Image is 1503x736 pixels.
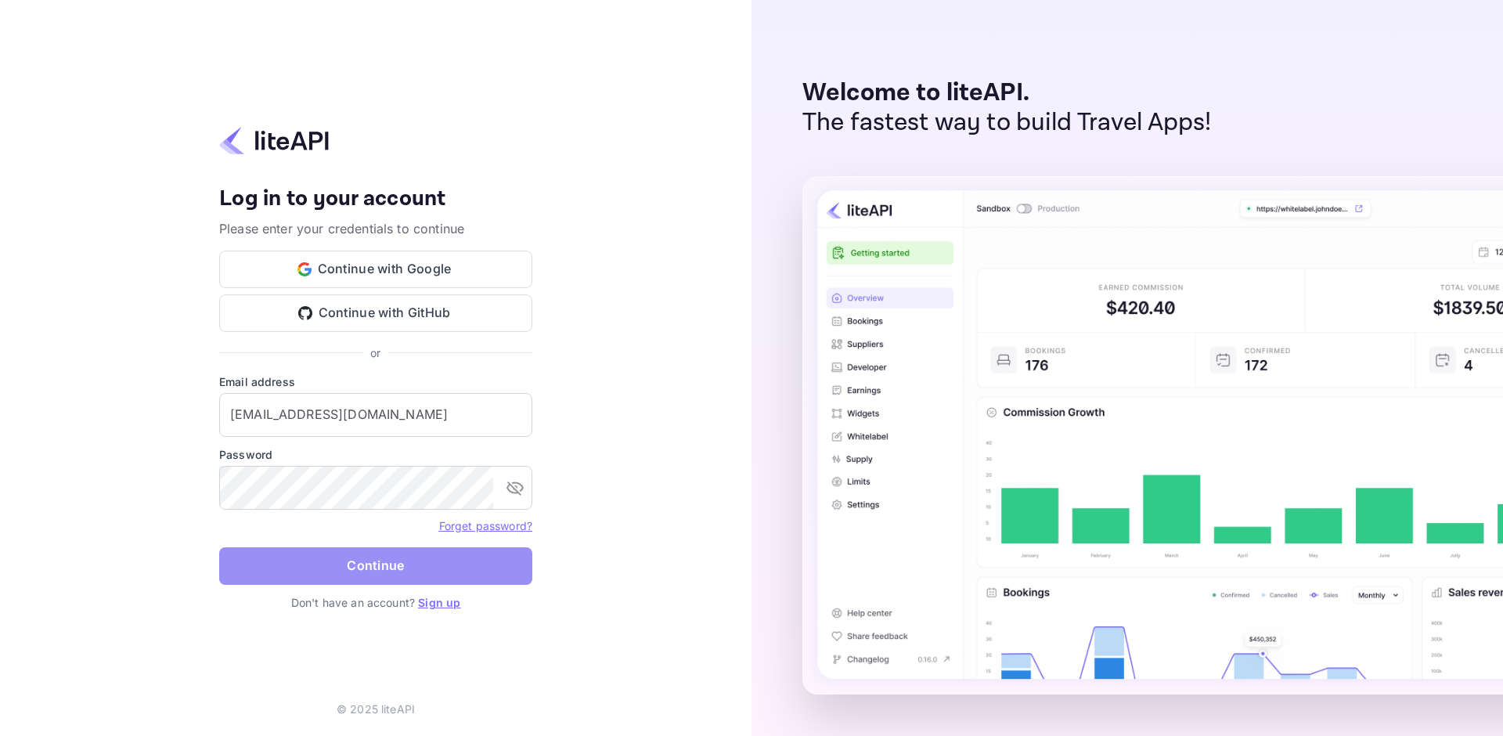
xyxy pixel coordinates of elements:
[219,547,532,585] button: Continue
[418,596,460,609] a: Sign up
[219,446,532,463] label: Password
[219,251,532,288] button: Continue with Google
[219,294,532,332] button: Continue with GitHub
[219,594,532,611] p: Don't have an account?
[439,518,532,533] a: Forget password?
[802,108,1212,138] p: The fastest way to build Travel Apps!
[802,78,1212,108] p: Welcome to liteAPI.
[219,373,532,390] label: Email address
[337,701,415,717] p: © 2025 liteAPI
[219,219,532,238] p: Please enter your credentials to continue
[219,125,329,156] img: liteapi
[219,186,532,213] h4: Log in to your account
[219,393,532,437] input: Enter your email address
[370,345,380,361] p: or
[439,519,532,532] a: Forget password?
[499,472,531,503] button: toggle password visibility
